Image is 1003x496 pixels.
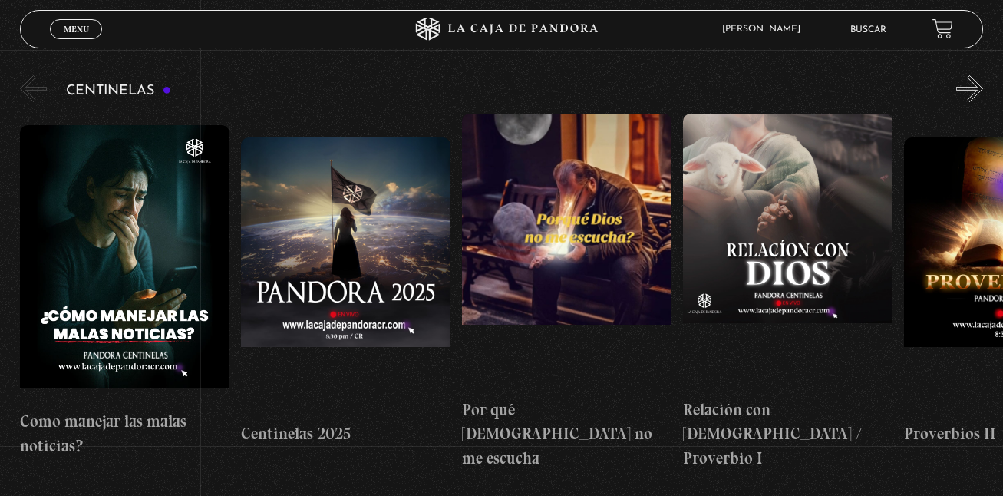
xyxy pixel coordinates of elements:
a: Por qué [DEMOGRAPHIC_DATA] no me escucha [462,114,671,471]
a: Como manejar las malas noticias? [20,114,229,471]
a: Relación con [DEMOGRAPHIC_DATA] / Proverbio I [683,114,892,471]
span: [PERSON_NAME] [714,25,816,34]
button: Previous [20,75,47,102]
h4: Como manejar las malas noticias? [20,409,229,458]
h4: Centinelas 2025 [241,422,450,446]
h4: Por qué [DEMOGRAPHIC_DATA] no me escucha [462,398,671,471]
span: Menu [64,25,89,34]
h4: Relación con [DEMOGRAPHIC_DATA] / Proverbio I [683,398,892,471]
button: Next [956,75,983,102]
a: Centinelas 2025 [241,114,450,471]
h3: Centinelas [66,84,171,98]
a: View your shopping cart [932,18,953,39]
a: Buscar [850,25,886,35]
span: Cerrar [58,38,94,48]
